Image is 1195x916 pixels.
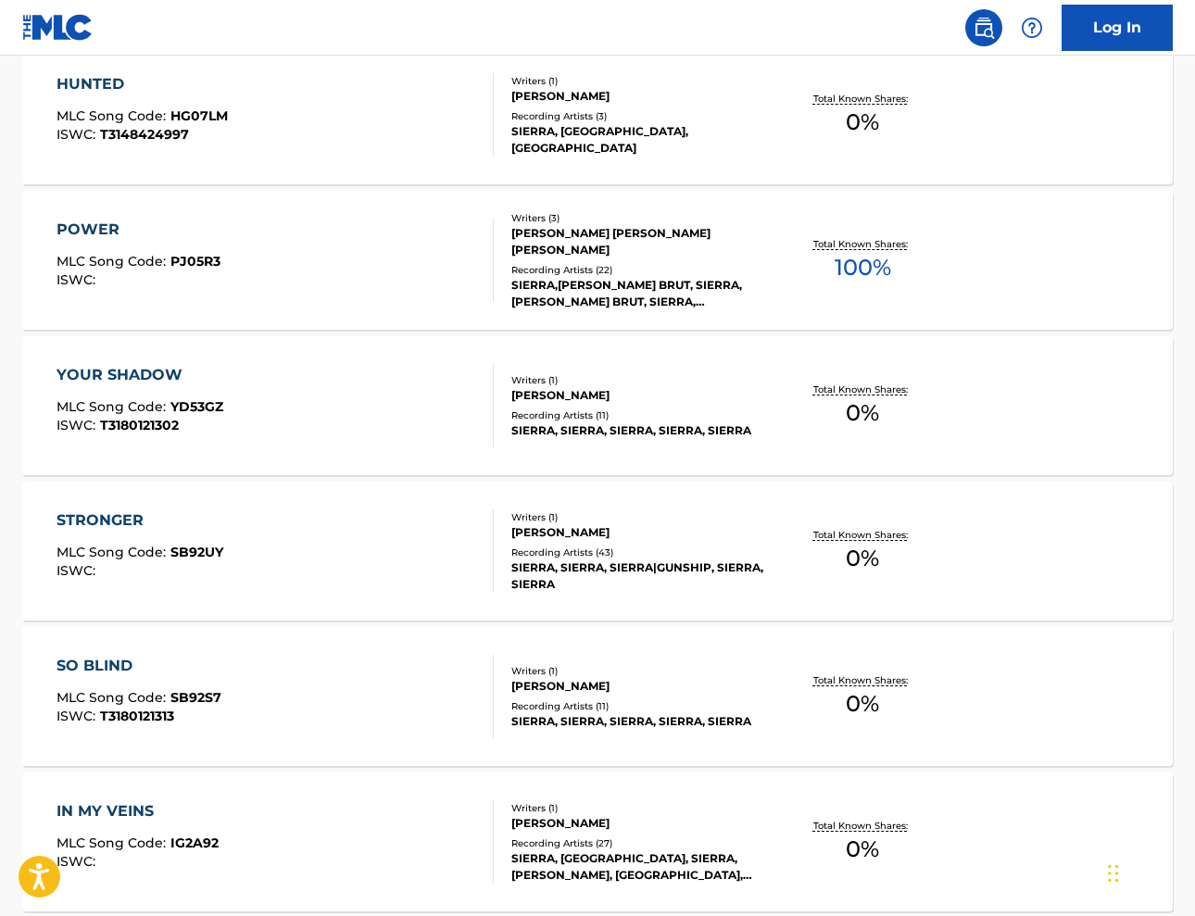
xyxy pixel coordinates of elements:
div: Recording Artists ( 3 ) [511,109,767,123]
span: MLC Song Code : [57,544,170,560]
span: T3180121302 [100,417,179,433]
div: SIERRA,[PERSON_NAME] BRUT, SIERRA,[PERSON_NAME] BRUT, SIERRA,[PERSON_NAME] BRUT, SIERRA & [PERSON... [511,277,767,310]
span: 0 % [846,396,879,430]
div: Writers ( 1 ) [511,373,767,387]
a: STRONGERMLC Song Code:SB92UYISWC:Writers (1)[PERSON_NAME]Recording Artists (43)SIERRA, SIERRA, SI... [22,482,1173,621]
p: Total Known Shares: [813,528,912,542]
span: 0 % [846,687,879,721]
span: ISWC : [57,126,100,143]
p: Total Known Shares: [813,383,912,396]
span: MLC Song Code : [57,398,170,415]
div: SIERRA, SIERRA, SIERRA, SIERRA, SIERRA [511,713,767,730]
a: Log In [1062,5,1173,51]
span: MLC Song Code : [57,834,170,851]
span: ISWC : [57,708,100,724]
div: HUNTED [57,73,228,95]
div: Recording Artists ( 22 ) [511,263,767,277]
span: ISWC : [57,562,100,579]
span: 100 % [835,251,891,284]
a: IN MY VEINSMLC Song Code:IG2A92ISWC:Writers (1)[PERSON_NAME]Recording Artists (27)SIERRA, [GEOGRA... [22,772,1173,911]
div: Glisser [1108,846,1119,901]
span: SB92S7 [170,689,221,706]
a: Public Search [965,9,1002,46]
div: YOUR SHADOW [57,364,223,386]
span: MLC Song Code : [57,689,170,706]
iframe: Chat Widget [1102,827,1195,916]
div: [PERSON_NAME] [511,815,767,832]
div: Recording Artists ( 11 ) [511,699,767,713]
img: MLC Logo [22,14,94,41]
span: MLC Song Code : [57,107,170,124]
p: Total Known Shares: [813,819,912,833]
span: HG07LM [170,107,228,124]
a: SO BLINDMLC Song Code:SB92S7ISWC:T3180121313Writers (1)[PERSON_NAME]Recording Artists (11)SIERRA,... [22,627,1173,766]
p: Total Known Shares: [813,673,912,687]
span: T3180121313 [100,708,174,724]
div: [PERSON_NAME] [511,524,767,541]
a: HUNTEDMLC Song Code:HG07LMISWC:T3148424997Writers (1)[PERSON_NAME]Recording Artists (3)SIERRA, [G... [22,45,1173,184]
div: STRONGER [57,509,223,532]
span: ISWC : [57,271,100,288]
p: Total Known Shares: [813,237,912,251]
div: Writers ( 1 ) [511,664,767,678]
div: [PERSON_NAME] [511,88,767,105]
div: Writers ( 1 ) [511,510,767,524]
div: Help [1013,9,1050,46]
div: SO BLIND [57,655,221,677]
div: Recording Artists ( 27 ) [511,836,767,850]
div: Writers ( 3 ) [511,211,767,225]
div: POWER [57,219,220,241]
span: 0 % [846,833,879,866]
div: SIERRA, SIERRA, SIERRA|GUNSHIP, SIERRA, SIERRA [511,559,767,593]
div: [PERSON_NAME] [PERSON_NAME] [PERSON_NAME] [511,225,767,258]
div: SIERRA, SIERRA, SIERRA, SIERRA, SIERRA [511,422,767,439]
a: YOUR SHADOWMLC Song Code:YD53GZISWC:T3180121302Writers (1)[PERSON_NAME]Recording Artists (11)SIER... [22,336,1173,475]
p: Total Known Shares: [813,92,912,106]
a: POWERMLC Song Code:PJ05R3ISWC:Writers (3)[PERSON_NAME] [PERSON_NAME] [PERSON_NAME]Recording Artis... [22,191,1173,330]
span: YD53GZ [170,398,223,415]
div: Writers ( 1 ) [511,74,767,88]
div: Widget de chat [1102,827,1195,916]
span: 0 % [846,542,879,575]
img: search [973,17,995,39]
span: ISWC : [57,417,100,433]
div: Recording Artists ( 43 ) [511,546,767,559]
span: 0 % [846,106,879,139]
img: help [1021,17,1043,39]
span: SB92UY [170,544,223,560]
span: T3148424997 [100,126,189,143]
div: SIERRA, [GEOGRAPHIC_DATA], SIERRA,[PERSON_NAME], [GEOGRAPHIC_DATA], SIERRA [511,850,767,884]
span: PJ05R3 [170,253,220,270]
div: Recording Artists ( 11 ) [511,408,767,422]
div: Writers ( 1 ) [511,801,767,815]
span: ISWC : [57,853,100,870]
div: [PERSON_NAME] [511,387,767,404]
div: IN MY VEINS [57,800,219,822]
span: IG2A92 [170,834,219,851]
div: SIERRA, [GEOGRAPHIC_DATA], [GEOGRAPHIC_DATA] [511,123,767,157]
span: MLC Song Code : [57,253,170,270]
div: [PERSON_NAME] [511,678,767,695]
